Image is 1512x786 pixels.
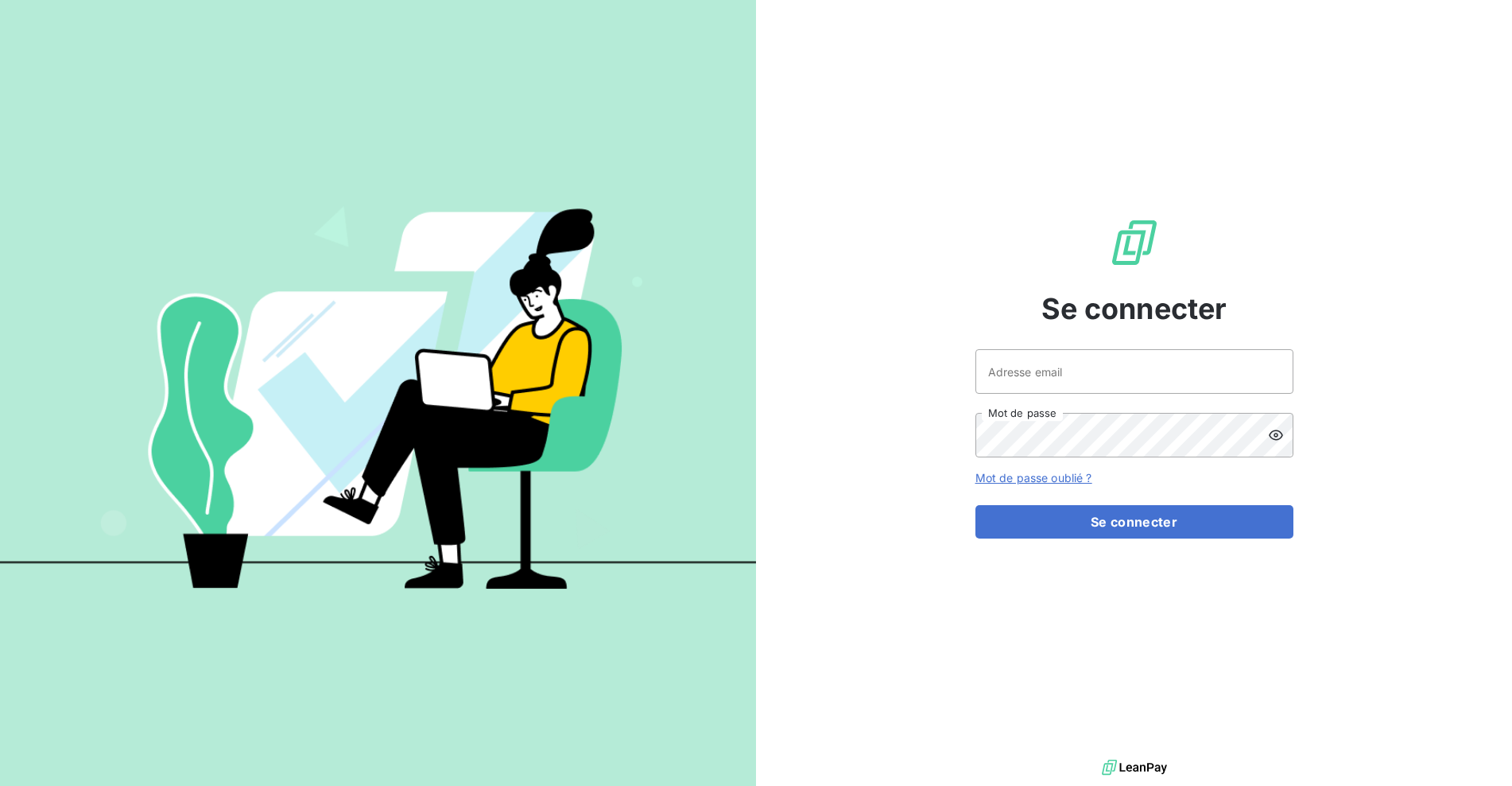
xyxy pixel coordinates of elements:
img: Logo LeanPay [1109,217,1160,268]
span: Se connecter [1041,287,1227,330]
button: Se connecter [975,505,1293,539]
input: placeholder [975,349,1293,394]
a: Mot de passe oublié ? [975,471,1092,484]
img: logo [1102,756,1167,780]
